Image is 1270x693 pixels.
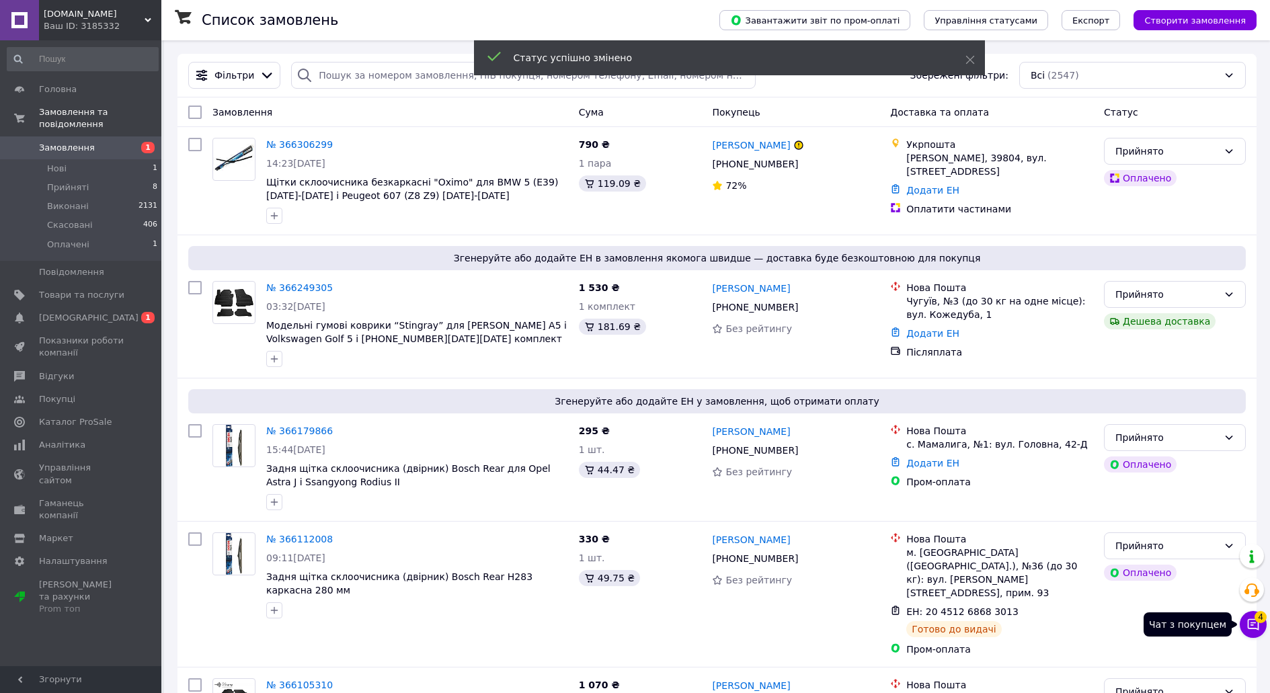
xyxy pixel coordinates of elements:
[44,20,161,32] div: Ваш ID: 3185332
[141,142,155,153] span: 1
[47,200,89,212] span: Виконані
[1115,144,1218,159] div: Прийнято
[579,319,646,335] div: 181.69 ₴
[906,621,1002,637] div: Готово до видачі
[143,219,157,231] span: 406
[39,312,138,324] span: [DEMOGRAPHIC_DATA]
[579,680,620,690] span: 1 070 ₴
[1104,313,1216,329] div: Дешева доставка
[730,14,900,26] span: Завантажити звіт по пром-оплаті
[39,83,77,95] span: Головна
[712,679,790,692] a: [PERSON_NAME]
[924,10,1048,30] button: Управління статусами
[266,177,558,201] a: Щітки склоочисника безкаркасні "Oximo" для BMW 5 (E39) [DATE]-[DATE] і Peugeot 607 (Z8 Z9) [DATE]...
[906,458,959,468] a: Додати ЕН
[579,534,610,544] span: 330 ₴
[579,301,635,312] span: 1 комплект
[266,158,325,169] span: 14:23[DATE]
[1240,611,1267,638] button: Чат з покупцем4
[712,533,790,546] a: [PERSON_NAME]
[906,281,1093,294] div: Нова Пошта
[212,281,255,324] a: Фото товару
[226,533,243,575] img: Фото товару
[266,139,333,150] a: № 366306299
[226,425,242,466] img: Фото товару
[712,282,790,295] a: [PERSON_NAME]
[1104,456,1177,473] div: Оплачено
[194,395,1240,408] span: Згенеруйте або додайте ЕН у замовлення, щоб отримати оплату
[1134,10,1257,30] button: Створити замовлення
[266,463,551,487] a: Задня щітка склоочисника (двірник) Bosch Rear для Opel Astra J і Ssangyong Rodius II
[1031,69,1045,82] span: Всі
[266,425,333,436] a: № 366179866
[906,328,959,339] a: Додати ЕН
[906,475,1093,489] div: Пром-оплата
[712,445,798,456] span: [PHONE_NUMBER]
[39,462,124,486] span: Управління сайтом
[1062,10,1121,30] button: Експорт
[39,335,124,359] span: Показники роботи компанії
[212,532,255,575] a: Фото товару
[39,289,124,301] span: Товари та послуги
[39,532,73,544] span: Маркет
[47,219,93,231] span: Скасовані
[579,139,610,150] span: 790 ₴
[213,144,255,175] img: Фото товару
[266,282,333,293] a: № 366249305
[214,69,254,82] span: Фільтри
[725,180,746,191] span: 72%
[1144,15,1246,26] span: Створити замовлення
[906,438,1093,451] div: с. Мамалига, №1: вул. Головна, 42-Д
[1144,612,1232,637] div: Чат з покупцем
[194,251,1240,265] span: Згенеруйте або додайте ЕН в замовлення якомога швидше — доставка буде безкоштовною для покупця
[712,425,790,438] a: [PERSON_NAME]
[579,444,605,455] span: 1 шт.
[39,142,95,154] span: Замовлення
[906,606,1019,617] span: ЕН: 20 4512 6868 3013
[39,416,112,428] span: Каталог ProSale
[266,571,532,596] a: Задня щітка склоочисника (двірник) Bosch Rear H283 каркасна 280 мм
[1120,14,1257,25] a: Створити замовлення
[153,181,157,194] span: 8
[712,159,798,169] span: [PHONE_NUMBER]
[153,163,157,175] span: 1
[712,302,798,313] span: [PHONE_NUMBER]
[1255,611,1267,623] span: 4
[712,107,760,118] span: Покупець
[39,439,85,451] span: Аналітика
[266,320,567,344] a: Модельні гумові коврики “Stingray” для [PERSON_NAME] A5 і Volkswagen Golf 5 і [PHONE_NUMBER][DATE...
[39,555,108,567] span: Налаштування
[202,12,338,28] h1: Список замовлень
[890,107,989,118] span: Доставка та оплата
[266,534,333,544] a: № 366112008
[212,107,272,118] span: Замовлення
[579,158,612,169] span: 1 пара
[725,323,792,334] span: Без рейтингу
[906,294,1093,321] div: Чугуїв, №3 (до 30 кг на одне місце): вул. Кожедуба, 1
[712,553,798,564] span: [PHONE_NUMBER]
[906,151,1093,178] div: [PERSON_NAME], 39804, вул. [STREET_ADDRESS]
[138,200,157,212] span: 2131
[906,546,1093,600] div: м. [GEOGRAPHIC_DATA] ([GEOGRAPHIC_DATA].), №36 (до 30 кг): вул. [PERSON_NAME][STREET_ADDRESS], пр...
[935,15,1037,26] span: Управління статусами
[579,425,610,436] span: 295 ₴
[725,575,792,585] span: Без рейтингу
[1115,538,1218,553] div: Прийнято
[39,579,124,616] span: [PERSON_NAME] та рахунки
[39,370,74,382] span: Відгуки
[212,138,255,181] a: Фото товару
[1104,565,1177,581] div: Оплачено
[47,239,89,251] span: Оплачені
[906,532,1093,546] div: Нова Пошта
[39,106,161,130] span: Замовлення та повідомлення
[39,497,124,522] span: Гаманець компанії
[44,8,145,20] span: Automobile-accessories.com.ua
[579,175,646,192] div: 119.09 ₴
[514,51,932,65] div: Статус успішно змінено
[719,10,910,30] button: Завантажити звіт по пром-оплаті
[47,163,67,175] span: Нові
